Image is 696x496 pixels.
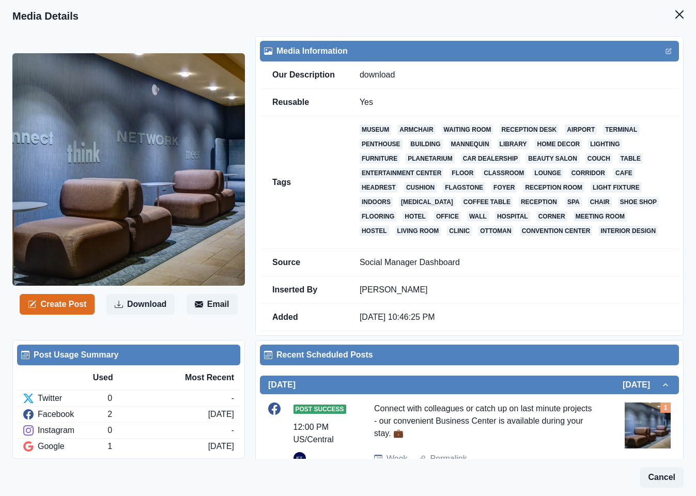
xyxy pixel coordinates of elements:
[585,153,612,164] a: couch
[163,371,234,384] div: Most Recent
[23,408,107,421] div: Facebook
[23,440,107,453] div: Google
[535,139,582,149] a: home decor
[430,453,467,465] a: Permalink
[360,197,393,207] a: indoors
[293,421,345,446] div: 12:00 PM US/Central
[461,153,520,164] a: car dealership
[588,197,612,207] a: chair
[360,226,389,236] a: hostel
[208,440,234,453] div: [DATE]
[574,211,627,222] a: meeting room
[450,168,475,178] a: floor
[565,125,597,135] a: airport
[403,211,428,222] a: hotel
[12,53,245,286] img: vsyfsqydhdu0cvbnc3nn
[613,168,635,178] a: cafe
[495,211,530,222] a: hospital
[93,371,164,384] div: Used
[478,226,513,236] a: ottoman
[260,116,347,249] td: Tags
[21,349,236,361] div: Post Usage Summary
[360,211,396,222] a: flooring
[404,182,437,193] a: cushion
[107,408,208,421] div: 2
[500,125,559,135] a: reception desk
[268,380,296,390] h2: [DATE]
[106,294,175,315] button: Download
[395,226,441,236] a: living room
[520,226,593,236] a: convention center
[264,45,675,57] div: Media Information
[662,45,675,57] button: Edit
[467,211,489,222] a: wall
[461,197,513,207] a: coffee table
[526,153,579,164] a: beauty salon
[107,440,208,453] div: 1
[360,168,443,178] a: entertainment center
[536,211,567,222] a: corner
[360,139,403,149] a: penthouse
[347,89,679,116] td: Yes
[523,182,584,193] a: reception room
[443,182,485,193] a: flagstone
[660,402,671,413] div: Total Media Attached
[618,197,659,207] a: shoe shop
[591,182,642,193] a: light fixture
[260,61,347,89] td: Our Description
[640,467,684,488] button: Cancel
[386,453,408,465] a: Week
[107,392,231,405] div: 0
[409,139,443,149] a: building
[588,139,622,149] a: lighting
[260,249,347,276] td: Source
[669,4,690,25] button: Close
[618,153,643,164] a: table
[442,125,493,135] a: waiting room
[569,168,607,178] a: corridor
[264,349,675,361] div: Recent Scheduled Posts
[447,226,472,236] a: clinic
[498,139,529,149] a: library
[293,405,346,414] span: Post Success
[623,380,660,390] h2: [DATE]
[296,452,302,464] div: Emily Tanedo
[360,257,667,268] p: Social Manager Dashboard
[347,61,679,89] td: download
[565,197,582,207] a: spa
[598,226,658,236] a: interior design
[260,89,347,116] td: Reusable
[260,376,679,394] button: [DATE][DATE]
[231,424,234,437] div: -
[603,125,639,135] a: terminal
[360,182,398,193] a: headrest
[397,125,435,135] a: armchair
[360,125,391,135] a: museum
[532,168,563,178] a: lounge
[187,294,238,315] button: Email
[360,285,428,294] a: [PERSON_NAME]
[347,304,679,331] td: [DATE] 10:46:25 PM
[260,276,347,304] td: Inserted By
[107,424,231,437] div: 0
[360,153,399,164] a: furniture
[23,424,107,437] div: Instagram
[260,304,347,331] td: Added
[625,402,671,448] img: vsyfsqydhdu0cvbnc3nn
[482,168,526,178] a: classroom
[406,153,454,164] a: planetarium
[231,392,234,405] div: -
[20,294,95,315] button: Create Post
[449,139,491,149] a: mannequin
[374,402,596,444] div: Connect with colleagues or catch up on last minute projects - our convenient Business Center is a...
[434,211,461,222] a: office
[399,197,455,207] a: [MEDICAL_DATA]
[208,408,234,421] div: [DATE]
[519,197,559,207] a: reception
[23,392,107,405] div: Twitter
[491,182,517,193] a: foyer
